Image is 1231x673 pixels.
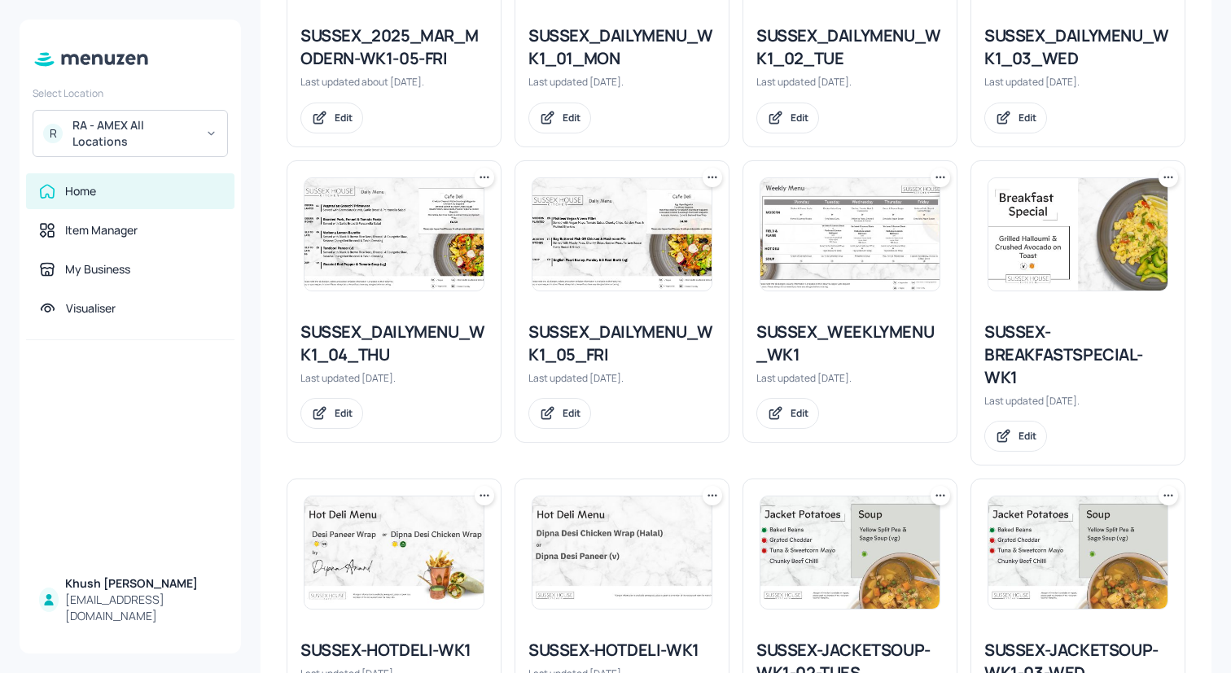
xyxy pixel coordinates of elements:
[988,178,1167,291] img: 2025-06-27-17510331271056uxgwa7b5dh.jpeg
[65,222,138,238] div: Item Manager
[300,639,488,662] div: SUSSEX-HOTDELI-WK1
[756,75,944,89] div: Last updated [DATE].
[984,75,1172,89] div: Last updated [DATE].
[563,406,580,420] div: Edit
[304,178,484,291] img: 2025-06-13-1749829944836o1yqn87i23c.jpeg
[33,86,228,100] div: Select Location
[756,321,944,366] div: SUSSEX_WEEKLYMENU_WK1
[756,24,944,70] div: SUSSEX_DAILYMENU_WK1_02_TUE
[528,639,716,662] div: SUSSEX-HOTDELI-WK1
[760,496,940,609] img: 2025-01-20-1737393946712ge5mrs2n8r8.jpeg
[300,371,488,385] div: Last updated [DATE].
[528,24,716,70] div: SUSSEX_DAILYMENU_WK1_01_MON
[984,321,1172,389] div: SUSSEX-BREAKFASTSPECIAL-WK1
[65,261,130,278] div: My Business
[791,406,808,420] div: Edit
[528,321,716,366] div: SUSSEX_DAILYMENU_WK1_05_FRI
[335,406,353,420] div: Edit
[532,496,712,609] img: 2025-03-19-1742400907326a83cznzzk6n.jpeg
[563,111,580,125] div: Edit
[300,75,488,89] div: Last updated about [DATE].
[335,111,353,125] div: Edit
[791,111,808,125] div: Edit
[43,124,63,143] div: R
[65,592,221,624] div: [EMAIL_ADDRESS][DOMAIN_NAME]
[532,178,712,291] img: 2025-06-26-1750947528727ijfohwsic3n.jpeg
[760,178,940,291] img: 2025-06-30-17512942119117xkfthbpx4k.jpeg
[1019,111,1036,125] div: Edit
[66,300,116,317] div: Visualiser
[1019,429,1036,443] div: Edit
[300,24,488,70] div: SUSSEX_2025_MAR_MODERN-WK1-05-FRI
[984,24,1172,70] div: SUSSEX_DAILYMENU_WK1_03_WED
[72,117,195,150] div: RA - AMEX All Locations
[300,321,488,366] div: SUSSEX_DAILYMENU_WK1_04_THU
[65,575,221,592] div: Khush [PERSON_NAME]
[756,371,944,385] div: Last updated [DATE].
[988,496,1167,609] img: 2025-01-20-1737393946712ge5mrs2n8r8.jpeg
[65,183,96,199] div: Home
[528,75,716,89] div: Last updated [DATE].
[304,496,484,609] img: 2025-05-05-174643657257563m85rp8rkt.jpeg
[984,394,1172,408] div: Last updated [DATE].
[528,371,716,385] div: Last updated [DATE].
